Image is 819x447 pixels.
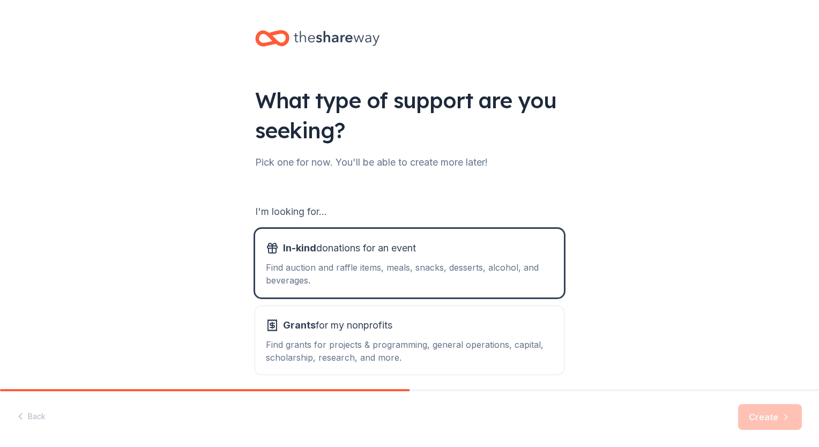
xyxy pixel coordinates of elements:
[255,229,564,297] button: In-kinddonations for an eventFind auction and raffle items, meals, snacks, desserts, alcohol, and...
[283,319,316,331] span: Grants
[283,317,392,334] span: for my nonprofits
[255,203,564,220] div: I'm looking for...
[283,242,316,254] span: In-kind
[255,306,564,375] button: Grantsfor my nonprofitsFind grants for projects & programming, general operations, capital, schol...
[255,85,564,145] div: What type of support are you seeking?
[266,338,553,364] div: Find grants for projects & programming, general operations, capital, scholarship, research, and m...
[283,240,416,257] span: donations for an event
[266,261,553,287] div: Find auction and raffle items, meals, snacks, desserts, alcohol, and beverages.
[255,154,564,171] div: Pick one for now. You'll be able to create more later!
